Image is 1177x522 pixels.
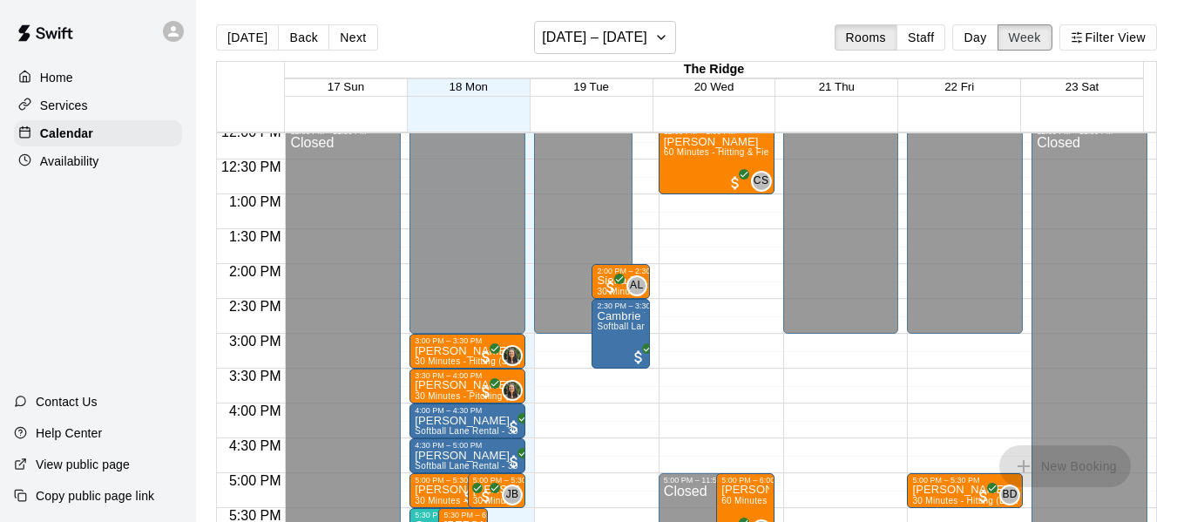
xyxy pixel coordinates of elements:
span: 2:00 PM [225,264,286,279]
div: 5:00 PM – 5:30 PM: Anjelica Groncki [409,473,508,508]
div: 4:30 PM – 5:00 PM [415,441,486,450]
div: 5:30 PM – 6:30 PM [443,511,515,519]
div: 4:00 PM – 4:30 PM [415,406,486,415]
div: 5:00 PM – 5:30 PM [912,476,984,485]
span: Megan MacDonald [509,345,523,366]
button: 18 Mon [450,80,488,93]
div: 3:30 PM – 4:00 PM: Ainsley Brisbin [409,369,525,403]
span: 30 Minutes - Pitching (Baseball) [473,496,605,505]
p: Home [40,69,73,86]
span: All customers have paid [602,279,619,296]
div: 3:00 PM – 3:30 PM [415,336,486,345]
div: 5:00 PM – 5:30 PM: Austin Shomaker [907,473,1023,508]
span: Abbey Lane [633,275,647,296]
div: 2:00 PM – 2:30 PM [597,267,668,275]
span: Softball Lane Rental - 30 Minutes [415,461,553,471]
span: All customers have paid [630,349,647,366]
button: Back [278,24,329,51]
div: 5:00 PM – 5:30 PM [473,476,545,485]
span: 4:30 PM [225,438,286,453]
p: Availability [40,153,99,170]
div: 4:30 PM – 5:00 PM: Rylin McDaniel [409,438,525,473]
div: 2:30 PM – 3:30 PM: Softball Lane Rental - 60 Minutes [592,299,649,369]
button: Next [328,24,377,51]
button: 17 Sun [328,80,364,93]
div: 3:30 PM – 4:00 PM [415,371,486,380]
span: 60 Minutes - Hitting & Pitching (Baseball) [721,496,892,505]
img: Megan MacDonald [504,347,521,364]
div: 5:00 PM – 5:30 PM [415,476,486,485]
div: 5:30 PM – 6:30 PM [415,511,486,519]
span: 12:30 PM [217,159,285,174]
span: You don't have the permission to add bookings [999,458,1131,472]
button: 19 Tue [573,80,609,93]
a: Services [14,92,182,119]
span: 30 Minutes - Pitching (Softball) [415,391,543,401]
p: Help Center [36,424,102,442]
a: Home [14,64,182,91]
span: AL [630,277,643,295]
span: Bryce Dahnert [1006,485,1020,505]
div: Abbey Lane [626,275,647,296]
div: 3:00 PM – 3:30 PM: Ainsley Brisbin [409,334,525,369]
button: [DATE] – [DATE] [534,21,676,54]
span: Joseph Bauserman [509,485,523,505]
span: 30 Minutes - Pitching (Softball) [597,287,725,296]
span: All customers have paid [477,349,495,366]
span: 20 Wed [694,80,734,93]
a: Availability [14,148,182,174]
span: 30 Minutes - Hitting (Baseball) [912,496,1038,505]
div: 2:00 PM – 2:30 PM: 30 Minutes - Pitching (Softball) [592,264,649,299]
span: 1:30 PM [225,229,286,244]
span: 30 Minutes - Catching [415,496,505,505]
p: Contact Us [36,393,98,410]
button: Staff [896,24,946,51]
span: Megan MacDonald [509,380,523,401]
p: Calendar [40,125,93,142]
span: Cayden Sparks [758,171,772,192]
div: 12:00 PM – 1:00 PM: Lydia Mena [659,125,775,194]
p: Services [40,97,88,114]
div: 5:00 PM – 5:30 PM: Xavier Thomas [468,473,525,508]
button: 21 Thu [819,80,855,93]
div: 2:30 PM – 3:30 PM [597,302,668,310]
span: All customers have paid [477,383,495,401]
span: 3:00 PM [225,334,286,349]
span: All customers have paid [975,488,992,505]
span: All customers have paid [460,488,477,505]
button: 23 Sat [1065,80,1099,93]
span: 4:00 PM [225,403,286,418]
span: JB [506,486,519,504]
div: Megan MacDonald [502,345,523,366]
span: BD [1002,486,1017,504]
div: 5:00 PM – 11:59 PM [664,476,740,485]
a: Calendar [14,120,182,146]
span: All customers have paid [505,418,523,436]
span: Softball Lane Rental - 30 Minutes [415,426,553,436]
div: 4:00 PM – 4:30 PM: Rylin McDaniel [409,403,525,438]
span: All customers have paid [727,174,744,192]
button: [DATE] [216,24,279,51]
div: Joseph Bauserman [502,485,523,505]
span: 2:30 PM [225,299,286,314]
div: Megan MacDonald [502,380,523,401]
p: Copy public page link [36,487,154,505]
span: CS [754,173,768,190]
div: The Ridge [285,62,1143,78]
div: 5:00 PM – 6:00 PM [721,476,793,485]
span: 1:00 PM [225,194,286,209]
button: Filter View [1059,24,1157,51]
button: Day [952,24,998,51]
button: 22 Fri [944,80,974,93]
span: 3:30 PM [225,369,286,383]
button: Rooms [835,24,897,51]
span: All customers have paid [477,488,495,505]
span: All customers have paid [505,453,523,471]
